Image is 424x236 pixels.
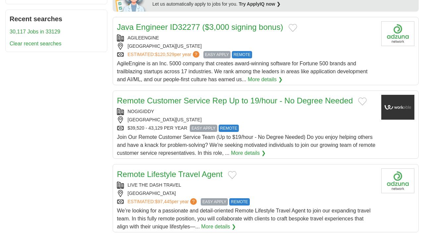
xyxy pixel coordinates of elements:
img: Company logo [381,95,414,120]
span: Join Our Remote Customer Service Team (Up to $19/hour - No Degree Needed) Do you enjoy helping ot... [117,134,375,156]
button: Add to favorite jobs [358,97,367,105]
span: EASY APPLY [201,198,228,206]
button: Add to favorite jobs [289,24,297,32]
a: Remote Lifestyle Travel Agent [117,170,223,179]
span: EASY APPLY [203,51,231,58]
a: Java Engineer ID32277 ($3,000 signing bonus) [117,23,283,31]
span: AgileEngine is an Inc. 5000 company that creates award-winning software for Fortune 500 brands an... [117,61,368,82]
span: $120,529 [155,52,174,57]
a: More details ❯ [201,223,236,231]
div: NOGIGIDDY [117,108,376,115]
span: ? [190,198,197,205]
a: Remote Customer Service Rep Up to 19/hour - No Degree Needed [117,96,353,105]
span: ? [193,51,199,58]
div: [GEOGRAPHIC_DATA][US_STATE] [117,43,376,50]
img: Company logo [381,168,414,193]
a: Clear recent searches [10,41,62,46]
div: Let us automatically apply to jobs for you. [152,1,415,8]
span: REMOTE [232,51,252,58]
span: We’re looking for a passionate and detail-oriented Remote Lifestyle Travel Agent to join our expa... [117,208,371,229]
span: REMOTE [219,125,239,132]
img: Company logo [381,21,414,46]
span: EASY APPLY [190,125,217,132]
a: More details ❯ [231,149,266,157]
span: REMOTE [229,198,249,206]
a: 30,117 Jobs in 33129 [10,29,60,34]
span: $97,445 [155,199,172,204]
div: $39,520 - 43,129 PER YEAR [117,125,376,132]
div: AGILEENGINE [117,34,376,41]
a: Try ApplyIQ now ❯ [239,1,281,7]
a: ESTIMATED:$120,529per year? [128,51,201,58]
button: Add to favorite jobs [228,171,237,179]
div: [GEOGRAPHIC_DATA] [117,190,376,197]
h2: Recent searches [10,14,103,24]
div: LIVE THE DASH TRAVEL [117,182,376,189]
a: ESTIMATED:$97,445per year? [128,198,198,206]
div: [GEOGRAPHIC_DATA][US_STATE] [117,116,376,123]
a: More details ❯ [248,76,283,84]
